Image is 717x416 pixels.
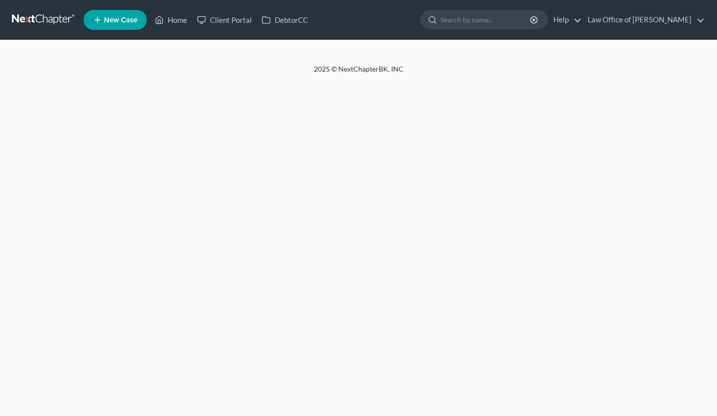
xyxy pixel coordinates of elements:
a: Home [150,11,192,29]
input: Search by name... [440,10,531,29]
span: New Case [104,16,137,24]
a: DebtorCC [257,11,313,29]
a: Law Office of [PERSON_NAME] [583,11,705,29]
div: 2025 © NextChapterBK, INC [75,64,642,82]
a: Client Portal [192,11,257,29]
a: Help [548,11,582,29]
